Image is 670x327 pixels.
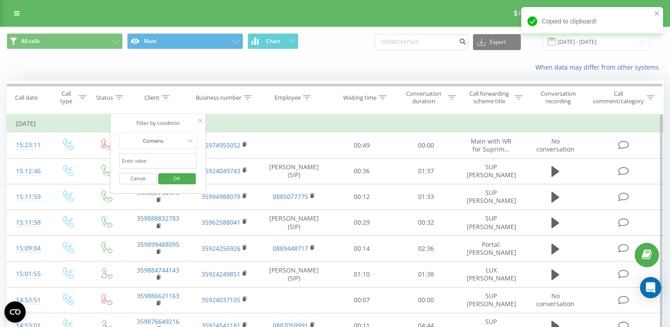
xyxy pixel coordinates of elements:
[144,94,159,101] div: Client
[196,94,241,101] div: Business number
[4,301,26,323] button: Open CMP widget
[536,137,574,153] span: No conversation
[402,90,445,105] div: Conversation duration
[394,210,458,235] td: 00:32
[375,34,469,50] input: Search by number
[96,94,113,101] div: Status
[458,287,524,313] td: SUP [PERSON_NAME]
[593,90,644,105] div: Call comment/category
[137,292,179,300] a: 359886621163
[164,171,189,185] span: OK
[7,33,123,49] button: All calls
[258,261,330,287] td: [PERSON_NAME] (SIP)
[119,153,197,169] input: Enter value
[535,63,663,71] a: When data may differ from other systems
[201,296,240,304] a: 35924037105
[158,173,196,184] button: OK
[394,184,458,210] td: 01:33
[654,10,660,18] button: close
[640,277,661,298] div: Open Intercom Messenger
[201,167,240,175] a: 35924049743
[15,94,38,101] div: Call date
[201,192,240,201] a: 35994988079
[521,7,663,35] div: Copied to clipboard!
[466,90,512,105] div: Call forwarding scheme title
[16,136,39,154] div: 15:23:11
[201,244,240,253] a: 35924256926
[137,317,179,326] a: 359876649216
[16,214,39,231] div: 15:11:58
[119,173,157,184] button: Cancel
[458,236,524,261] td: Portal: [PERSON_NAME]
[7,115,663,132] td: [DATE]
[16,163,39,180] div: 15:12:46
[394,158,458,184] td: 01:37
[533,90,584,105] div: Conversation recording
[16,292,39,309] div: 14:53:51
[258,210,330,235] td: [PERSON_NAME] (SIP)
[21,38,40,45] span: All calls
[201,270,240,278] a: 35924249851
[330,184,394,210] td: 00:12
[330,210,394,235] td: 00:29
[330,132,394,158] td: 00:49
[394,261,458,287] td: 01:38
[458,184,524,210] td: SUP [PERSON_NAME]
[56,90,77,105] div: Call type
[273,244,308,253] a: 0889448717
[16,265,39,283] div: 15:01:55
[201,218,240,226] a: 35962588041
[273,192,308,201] a: 0885077775
[519,10,565,17] span: Referral program
[458,261,524,287] td: LUX [PERSON_NAME]
[330,158,394,184] td: 00:36
[266,38,281,44] span: Chart
[458,210,524,235] td: SUP [PERSON_NAME]
[330,236,394,261] td: 00:14
[127,33,243,49] button: Main
[330,261,394,287] td: 01:10
[330,287,394,313] td: 00:07
[471,137,511,153] span: Main with IVR for Suprim...
[394,287,458,313] td: 00:00
[343,94,376,101] div: Waiting time
[248,33,298,49] button: Chart
[536,292,574,308] span: No conversation
[16,240,39,257] div: 15:09:04
[458,158,524,184] td: SUP [PERSON_NAME]
[119,119,197,128] div: Filter by condition
[137,214,179,222] a: 359888832783
[394,132,458,158] td: 00:00
[137,240,179,249] a: 359899488095
[16,188,39,206] div: 15:11:59
[394,236,458,261] td: 02:36
[275,94,301,101] div: Employee
[258,158,330,184] td: [PERSON_NAME] (SIP)
[137,266,179,274] a: 359884744143
[473,34,521,50] button: Export
[201,141,240,149] a: 35974955052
